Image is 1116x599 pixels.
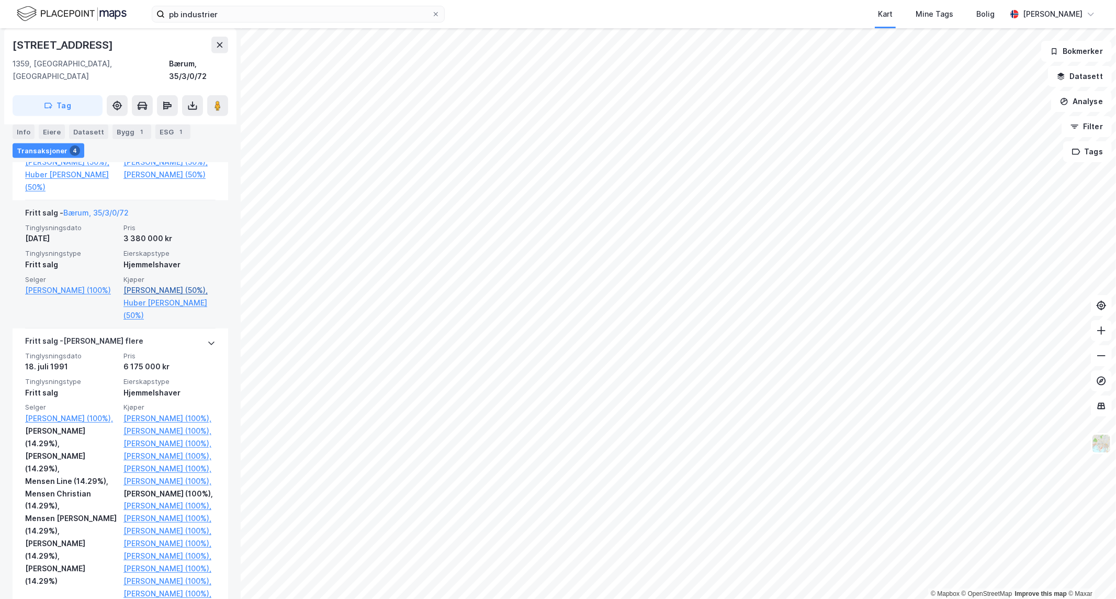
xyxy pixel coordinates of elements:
[123,488,216,500] div: [PERSON_NAME] (100%),
[25,275,117,284] span: Selger
[25,232,117,245] div: [DATE]
[123,425,216,437] a: [PERSON_NAME] (100%),
[13,37,115,53] div: [STREET_ADDRESS]
[123,377,216,386] span: Eierskapstype
[123,462,216,475] a: [PERSON_NAME] (100%),
[123,437,216,450] a: [PERSON_NAME] (100%),
[916,8,953,20] div: Mine Tags
[63,208,129,217] a: Bærum, 35/3/0/72
[25,377,117,386] span: Tinglysningstype
[123,475,216,488] a: [PERSON_NAME] (100%),
[123,500,216,512] a: [PERSON_NAME] (100%),
[123,525,216,537] a: [PERSON_NAME] (100%),
[25,475,117,488] div: Mensen Line (14.29%),
[123,249,216,258] span: Eierskapstype
[25,537,117,562] div: [PERSON_NAME] (14.29%),
[13,125,35,139] div: Info
[123,156,216,168] a: [PERSON_NAME] (50%),
[25,258,117,271] div: Fritt salg
[123,387,216,399] div: Hjemmelshaver
[123,537,216,550] a: [PERSON_NAME] (100%),
[123,562,216,575] a: [PERSON_NAME] (100%),
[1051,91,1112,112] button: Analyse
[25,562,117,587] div: [PERSON_NAME] (14.29%)
[25,207,129,223] div: Fritt salg -
[25,450,117,475] div: [PERSON_NAME] (14.29%),
[25,387,117,399] div: Fritt salg
[123,168,216,181] a: [PERSON_NAME] (50%)
[13,58,169,83] div: 1359, [GEOGRAPHIC_DATA], [GEOGRAPHIC_DATA]
[123,412,216,425] a: [PERSON_NAME] (100%),
[123,450,216,462] a: [PERSON_NAME] (100%),
[123,232,216,245] div: 3 380 000 kr
[123,403,216,412] span: Kjøper
[70,145,80,156] div: 4
[123,512,216,525] a: [PERSON_NAME] (100%),
[931,590,960,597] a: Mapbox
[17,5,127,23] img: logo.f888ab2527a4732fd821a326f86c7f29.svg
[123,297,216,322] a: Huber [PERSON_NAME] (50%)
[1063,141,1112,162] button: Tags
[155,125,190,139] div: ESG
[1015,590,1067,597] a: Improve this map
[1064,549,1116,599] div: Kontrollprogram for chat
[25,352,117,360] span: Tinglysningsdato
[25,403,117,412] span: Selger
[25,168,117,194] a: Huber [PERSON_NAME] (50%)
[13,95,103,116] button: Tag
[878,8,893,20] div: Kart
[1041,41,1112,62] button: Bokmerker
[169,58,228,83] div: Bærum, 35/3/0/72
[123,275,216,284] span: Kjøper
[25,360,117,373] div: 18. juli 1991
[39,125,65,139] div: Eiere
[123,223,216,232] span: Pris
[123,575,216,587] a: [PERSON_NAME] (100%),
[25,223,117,232] span: Tinglysningsdato
[25,412,117,425] a: [PERSON_NAME] (100%),
[25,512,117,537] div: Mensen [PERSON_NAME] (14.29%),
[25,156,117,168] a: [PERSON_NAME] (50%),
[25,488,117,513] div: Mensen Christian (14.29%),
[123,284,216,297] a: [PERSON_NAME] (50%),
[112,125,151,139] div: Bygg
[25,425,117,450] div: [PERSON_NAME] (14.29%),
[1048,66,1112,87] button: Datasett
[1064,549,1116,599] iframe: Chat Widget
[962,590,1012,597] a: OpenStreetMap
[123,258,216,271] div: Hjemmelshaver
[1062,116,1112,137] button: Filter
[1023,8,1083,20] div: [PERSON_NAME]
[13,143,84,158] div: Transaksjoner
[69,125,108,139] div: Datasett
[165,6,432,22] input: Søk på adresse, matrikkel, gårdeiere, leietakere eller personer
[123,360,216,373] div: 6 175 000 kr
[976,8,995,20] div: Bolig
[25,284,117,297] a: [PERSON_NAME] (100%)
[137,127,147,137] div: 1
[123,352,216,360] span: Pris
[1091,434,1111,454] img: Z
[25,249,117,258] span: Tinglysningstype
[123,550,216,562] a: [PERSON_NAME] (100%),
[176,127,186,137] div: 1
[25,335,143,352] div: Fritt salg - [PERSON_NAME] flere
